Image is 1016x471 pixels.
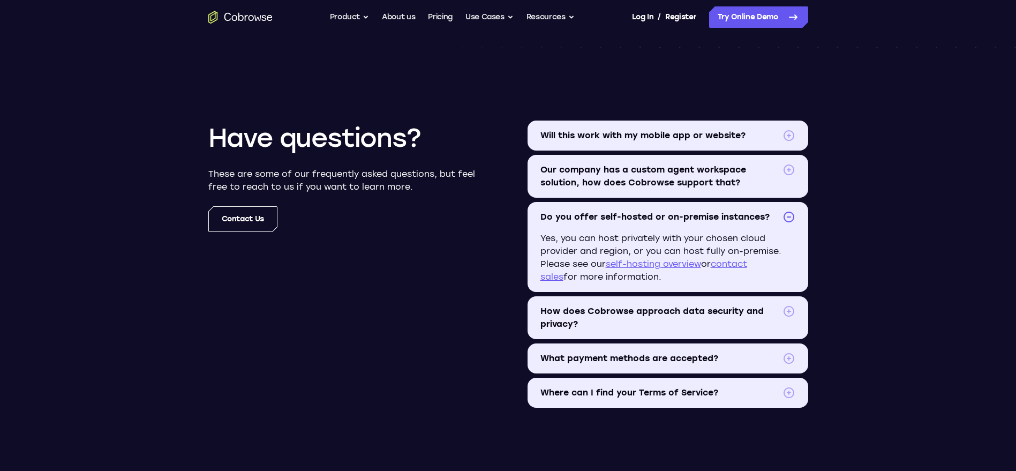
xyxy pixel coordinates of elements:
[658,11,661,24] span: /
[526,6,575,28] button: Resources
[528,155,808,198] summary: Our company has a custom agent workspace solution, how does Cobrowse support that?
[540,352,778,365] span: What payment methods are accepted?
[528,296,808,339] summary: How does Cobrowse approach data security and privacy?
[208,11,273,24] a: Go to the home page
[528,202,808,232] summary: Do you offer self-hosted or on-premise instances?
[528,121,808,151] summary: Will this work with my mobile app or website?
[540,163,778,189] span: Our company has a custom agent workspace solution, how does Cobrowse support that?
[540,211,778,223] span: Do you offer self-hosted or on-premise instances?
[665,6,696,28] a: Register
[606,259,701,269] a: self-hosting overview
[540,305,778,331] span: How does Cobrowse approach data security and privacy?
[382,6,415,28] a: About us
[709,6,808,28] a: Try Online Demo
[528,343,808,373] summary: What payment methods are accepted?
[330,6,370,28] button: Product
[208,168,489,193] p: These are some of our frequently asked questions, but feel free to reach to us if you want to lea...
[632,6,653,28] a: Log In
[428,6,453,28] a: Pricing
[528,378,808,408] summary: Where can I find your Terms of Service?
[528,232,808,292] p: Yes, you can host privately with your chosen cloud provider and region, or you can host fully on-...
[208,121,421,155] h2: Have questions?
[465,6,514,28] button: Use Cases
[540,386,778,399] span: Where can I find your Terms of Service?
[540,129,778,142] span: Will this work with my mobile app or website?
[208,206,278,232] a: Contact us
